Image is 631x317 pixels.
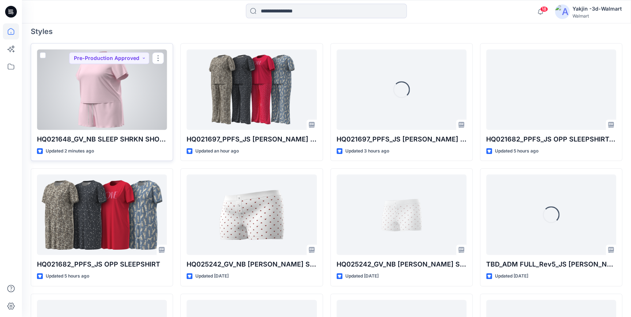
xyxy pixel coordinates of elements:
[195,272,229,280] p: Updated [DATE]
[495,147,538,155] p: Updated 5 hours ago
[46,147,94,155] p: Updated 2 minutes ago
[31,27,622,36] h4: Styles
[195,147,239,155] p: Updated an hour ago
[572,13,622,19] div: Walmart
[37,49,167,130] a: HQ021648_GV_NB SLEEP SHRKN SHORT SET PLUS
[187,259,316,269] p: HQ025242_GV_NB [PERSON_NAME] SET_BOXER SHORT PLUS
[486,259,616,269] p: TBD_ADM FULL_Rev5_JS [PERSON_NAME] SET
[37,259,167,269] p: HQ021682_PPFS_JS OPP SLEEPSHIRT
[37,174,167,255] a: HQ021682_PPFS_JS OPP SLEEPSHIRT
[187,174,316,255] a: HQ025242_GV_NB CAMI BOXER SET_BOXER SHORT PLUS
[337,174,466,255] a: HQ025242_GV_NB CAMI BOXER SET_BOXER SHORT
[187,134,316,144] p: HQ021697_PPFS_JS [PERSON_NAME] SET PLUS
[37,134,167,144] p: HQ021648_GV_NB SLEEP SHRKN SHORT SET PLUS
[187,49,316,130] a: HQ021697_PPFS_JS OPP PJ SET PLUS
[345,147,389,155] p: Updated 3 hours ago
[572,4,622,13] div: Yakjin -3d-Walmart
[486,134,616,144] p: HQ021682_PPFS_JS OPP SLEEPSHIRT_PLUS
[495,272,528,280] p: Updated [DATE]
[337,259,466,269] p: HQ025242_GV_NB [PERSON_NAME] SET_BOXER SHORT
[345,272,379,280] p: Updated [DATE]
[46,272,89,280] p: Updated 5 hours ago
[555,4,570,19] img: avatar
[337,134,466,144] p: HQ021697_PPFS_JS [PERSON_NAME] SET
[540,6,548,12] span: 18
